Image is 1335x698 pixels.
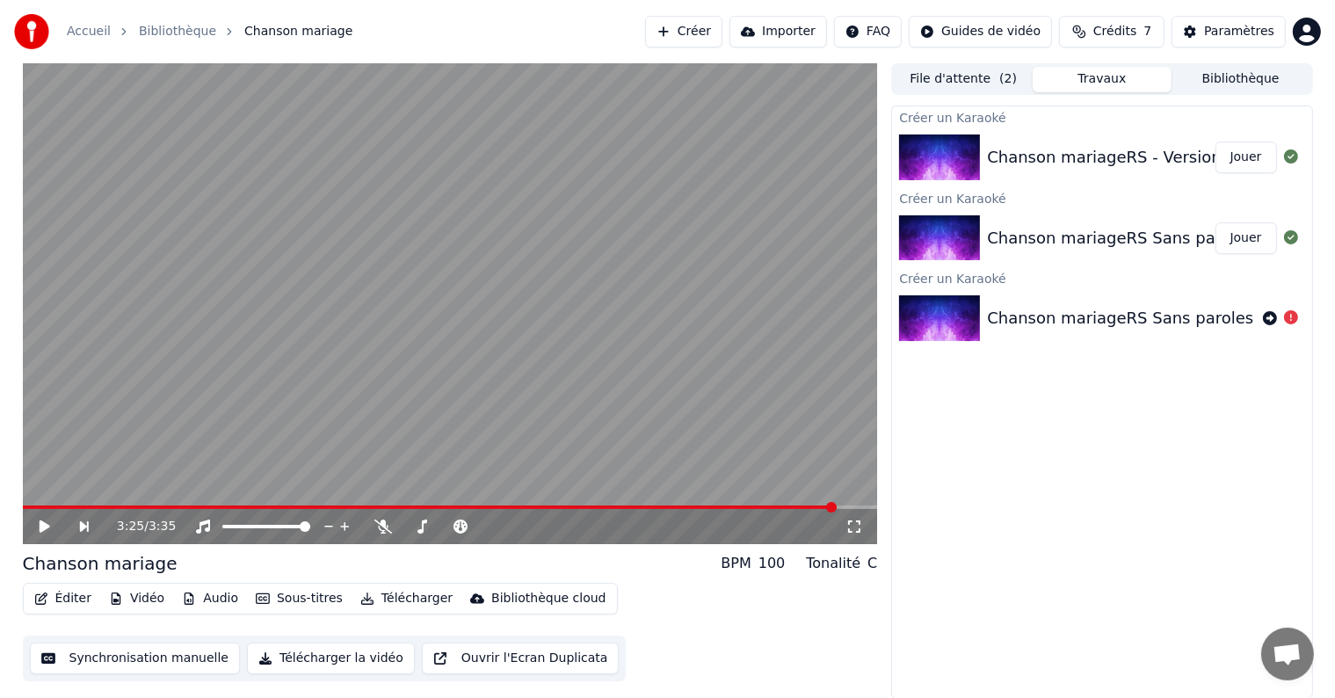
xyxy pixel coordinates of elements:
button: Jouer [1215,142,1277,173]
button: Travaux [1033,67,1172,92]
div: BPM [721,553,751,574]
div: Créer un Karaoké [892,187,1311,208]
button: File d'attente [894,67,1033,92]
span: 3:25 [117,518,144,535]
img: youka [14,14,49,49]
button: Importer [729,16,827,47]
button: Jouer [1215,222,1277,254]
span: 3:35 [149,518,176,535]
div: Chanson mariageRS Sans paroles [987,306,1253,331]
button: Paramètres [1172,16,1286,47]
div: 100 [758,553,786,574]
div: Créer un Karaoké [892,106,1311,127]
button: Sous-titres [249,586,350,611]
button: Bibliothèque [1172,67,1310,92]
div: Tonalité [806,553,860,574]
button: Audio [175,586,245,611]
div: Paramètres [1204,23,1274,40]
button: Synchronisation manuelle [30,643,241,674]
nav: breadcrumb [67,23,352,40]
span: Crédits [1093,23,1136,40]
div: Créer un Karaoké [892,267,1311,288]
a: Accueil [67,23,111,40]
button: Crédits7 [1059,16,1164,47]
a: Bibliothèque [139,23,216,40]
button: Vidéo [102,586,171,611]
div: C [867,553,877,574]
div: Bibliothèque cloud [491,590,606,607]
div: Chanson mariageRS - Version finale [987,145,1270,170]
button: Télécharger la vidéo [247,643,415,674]
a: Ouvrir le chat [1261,628,1314,680]
div: Chanson mariageRS Sans paroles [987,226,1253,251]
span: 7 [1143,23,1151,40]
div: Chanson mariage [23,551,178,576]
button: FAQ [834,16,902,47]
button: Télécharger [353,586,460,611]
span: ( 2 ) [999,70,1017,88]
button: Guides de vidéo [909,16,1052,47]
button: Éditer [27,586,98,611]
button: Ouvrir l'Ecran Duplicata [422,643,620,674]
span: Chanson mariage [244,23,352,40]
button: Créer [645,16,722,47]
div: / [117,518,159,535]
